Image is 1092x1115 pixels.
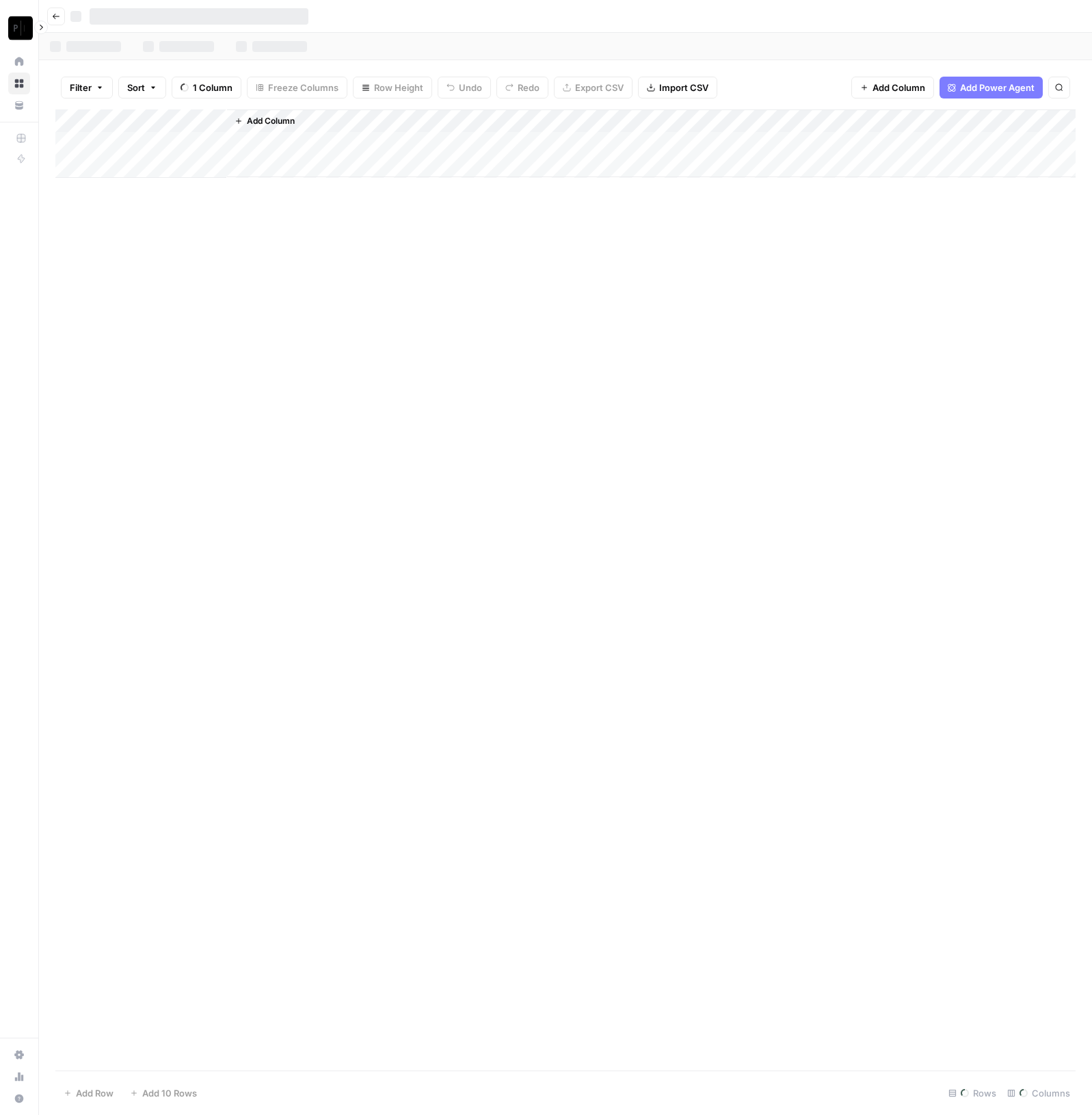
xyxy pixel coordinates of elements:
button: Export CSV [554,77,632,99]
button: Freeze Columns [247,77,347,99]
a: Home [8,51,30,73]
div: Columns [1002,1082,1076,1104]
a: Settings [8,1044,30,1066]
div: Rows [943,1082,1002,1104]
a: Browse [8,73,30,94]
span: Undo [459,81,482,94]
span: Sort [127,81,145,94]
button: Import CSV [638,77,717,99]
button: Add Power Agent [940,77,1043,99]
button: Filter [61,77,113,99]
span: Add Column [873,81,925,94]
button: Add Column [229,112,300,130]
span: Freeze Columns [268,81,338,94]
img: Paragon Intel - Bill / Ty / Colby R&D Logo [8,16,33,40]
span: Row Height [374,81,423,94]
button: Redo [496,77,548,99]
button: Undo [438,77,491,99]
button: 1 Column [172,77,241,99]
span: Add Column [247,115,295,127]
button: Row Height [353,77,432,99]
span: Filter [70,81,92,94]
a: Usage [8,1066,30,1088]
a: Your Data [8,94,30,116]
button: Add 10 Rows [122,1082,205,1104]
button: Sort [118,77,166,99]
span: 1 Column [193,81,232,94]
span: Add 10 Rows [142,1086,197,1100]
button: Workspace: Paragon Intel - Bill / Ty / Colby R&D [8,11,30,45]
span: Redo [518,81,540,94]
button: Add Column [851,77,934,99]
span: Add Row [76,1086,114,1100]
span: Import CSV [659,81,708,94]
button: Help + Support [8,1088,30,1110]
span: Add Power Agent [960,81,1035,94]
button: Add Row [55,1082,122,1104]
span: Export CSV [575,81,624,94]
